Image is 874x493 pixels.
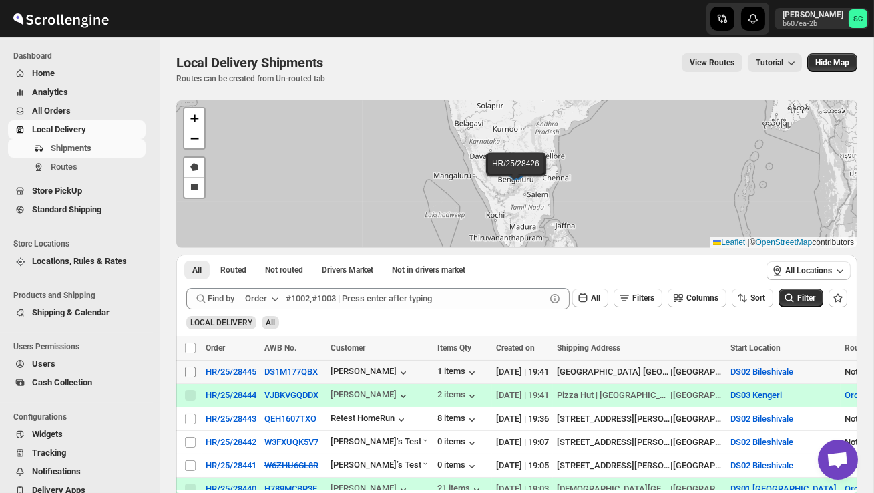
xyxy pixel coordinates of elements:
span: All Orders [32,106,71,116]
button: Filter [779,289,823,307]
span: Find by [208,292,234,305]
button: All Orders [8,102,146,120]
button: Columns [668,289,726,307]
span: Sanjay chetri [849,9,867,28]
div: [STREET_ADDRESS][PERSON_NAME] [557,436,670,449]
span: Routed [220,265,246,275]
button: HR/25/28442 [206,437,256,447]
button: All Locations [767,261,851,280]
a: OpenStreetMap [756,238,813,247]
div: [DATE] | 19:07 [496,436,549,449]
span: Store Locations [13,238,151,249]
span: Filter [797,293,815,303]
span: All Locations [785,265,832,276]
div: | [557,389,723,402]
span: Not in drivers market [392,265,465,275]
button: HR/25/28441 [206,460,256,470]
span: Start Location [730,343,781,353]
span: Products and Shipping [13,290,151,301]
button: Filters [614,289,662,307]
div: Pizza Hut | [GEOGRAPHIC_DATA], [GEOGRAPHIC_DATA][PERSON_NAME] [557,389,670,402]
button: Tracking [8,444,146,462]
button: DS02 Bileshivale [730,437,793,447]
span: Shipping & Calendar [32,307,110,317]
button: 8 items [437,413,479,426]
span: Tracking [32,448,66,458]
button: Routes [8,158,146,176]
span: Users [32,359,55,369]
span: Users Permissions [13,341,151,352]
input: #1002,#1003 | Press enter after typing [286,288,545,309]
button: [PERSON_NAME] [331,389,410,403]
button: Claimable [314,261,381,279]
img: Marker [506,166,526,180]
img: Marker [506,164,526,178]
span: Local Delivery Shipments [176,55,323,71]
button: HR/25/28443 [206,414,256,424]
span: Locations, Rules & Rates [32,256,127,266]
button: DS1M177QBX [264,367,318,377]
p: [PERSON_NAME] [783,9,843,20]
span: − [190,130,199,146]
span: Notifications [32,466,81,476]
span: All [591,293,600,303]
span: All [266,318,275,327]
button: W3FXUQK5V7 [264,437,318,447]
button: Sort [732,289,773,307]
span: Sort [750,293,765,303]
span: Filters [632,293,654,303]
button: DS02 Bileshivale [730,367,793,377]
span: Columns [686,293,718,303]
button: Widgets [8,425,146,444]
button: Locations, Rules & Rates [8,252,146,271]
button: view route [682,53,742,72]
div: Open chat [818,440,858,480]
s: W6ZHU6CL8R [264,460,318,470]
span: Routes [51,162,77,172]
div: [GEOGRAPHIC_DATA] [GEOGRAPHIC_DATA] Byrasandra [PERSON_NAME][GEOGRAPHIC_DATA] [557,365,670,379]
span: View Routes [690,57,734,68]
button: HR/25/28445 [206,367,256,377]
img: Marker [509,166,529,180]
div: 0 items [437,460,479,473]
span: Created on [496,343,535,353]
div: [PERSON_NAME]’s Test [331,460,429,473]
span: Shipping Address [557,343,620,353]
span: Configurations [13,412,151,422]
button: Shipping & Calendar [8,303,146,322]
a: Leaflet [713,238,745,247]
button: VJBKVGQDDX [264,390,318,400]
div: [GEOGRAPHIC_DATA] [673,412,722,426]
span: AWB No. [264,343,296,353]
span: Customer [331,343,365,353]
div: | [557,365,723,379]
img: ScrollEngine [11,2,111,35]
div: [DATE] | 19:41 [496,365,549,379]
img: Marker [505,166,525,181]
button: Shipments [8,139,146,158]
div: Retest HomeRun [331,413,408,426]
span: Hide Map [815,57,849,68]
span: Items Qty [437,343,471,353]
button: Unrouted [257,261,311,279]
span: Store PickUp [32,186,82,196]
img: Marker [507,164,527,178]
button: QEH1607TXO [264,414,316,424]
button: 0 items [437,436,479,450]
button: Routed [212,261,254,279]
button: Cash Collection [8,373,146,392]
span: LOCAL DELIVERY [190,318,252,327]
a: Draw a rectangle [184,178,204,198]
div: [GEOGRAPHIC_DATA] [673,459,722,472]
button: Map action label [807,53,857,72]
button: 2 items [437,389,479,403]
a: Zoom out [184,128,204,148]
a: Draw a polygon [184,158,204,178]
img: Marker [506,164,526,179]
